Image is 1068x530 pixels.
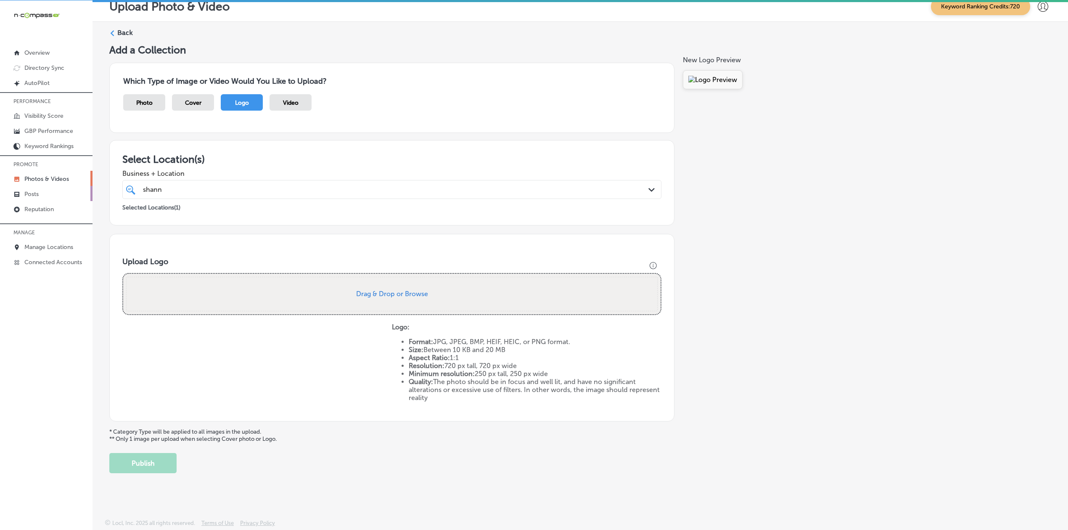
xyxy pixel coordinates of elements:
p: Selected Locations ( 1 ) [122,201,180,211]
label: Back [117,28,133,37]
p: Manage Locations [24,244,73,251]
img: Logo Preview [683,70,743,89]
p: GBP Performance [24,127,73,135]
li: The photo should be in focus and well lit, and have no significant alterations or excessive use o... [409,378,661,402]
strong: Format: [409,338,433,346]
strong: Resolution: [409,362,444,370]
h4: New Logo Preview [683,56,743,64]
li: 250 px tall, 250 px wide [409,370,661,378]
li: Between 10 KB and 20 MB [409,346,661,354]
li: JPG, JPEG, BMP, HEIF, HEIC, or PNG format. [409,338,661,346]
p: Keyword Rankings [24,143,74,150]
strong: Minimum resolution: [409,370,475,378]
li: 1:1 [409,354,661,362]
p: Visibility Score [24,112,63,119]
p: Overview [24,49,50,56]
h3: Which Type of Image or Video Would You Like to Upload? [123,77,661,86]
p: Directory Sync [24,64,64,72]
p: Reputation [24,206,54,213]
button: Drag & Drop or Browse [356,291,428,297]
p: Locl, Inc. 2025 all rights reserved. [112,520,195,526]
img: 660ab0bf-5cc7-4cb8-ba1c-48b5ae0f18e60NCTV_CLogo_TV_Black_-500x88.png [13,11,60,19]
p: Photos & Videos [24,175,69,183]
p: * Category Type will be applied to all images in the upload. ** Only 1 image per upload when sele... [109,428,1051,443]
span: Cover [185,99,201,106]
h3: Select Location(s) [122,153,661,165]
span: Video [283,99,299,106]
p: Posts [24,191,39,198]
h5: Add a Collection [109,44,1051,56]
span: Business + Location [122,170,661,178]
strong: Aspect Ratio: [409,354,450,362]
strong: Size: [409,346,423,354]
strong: Logo: [392,323,410,331]
strong: Quality: [409,378,433,386]
p: AutoPilot [24,79,50,87]
div: Uppy Dashboard [122,273,661,315]
li: 720 px tall, 720 px wide [409,362,661,370]
p: Connected Accounts [24,259,82,266]
span: Logo [235,99,249,106]
button: Publish [109,453,177,473]
span: Photo [136,99,153,106]
h3: Upload Logo [122,257,661,266]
